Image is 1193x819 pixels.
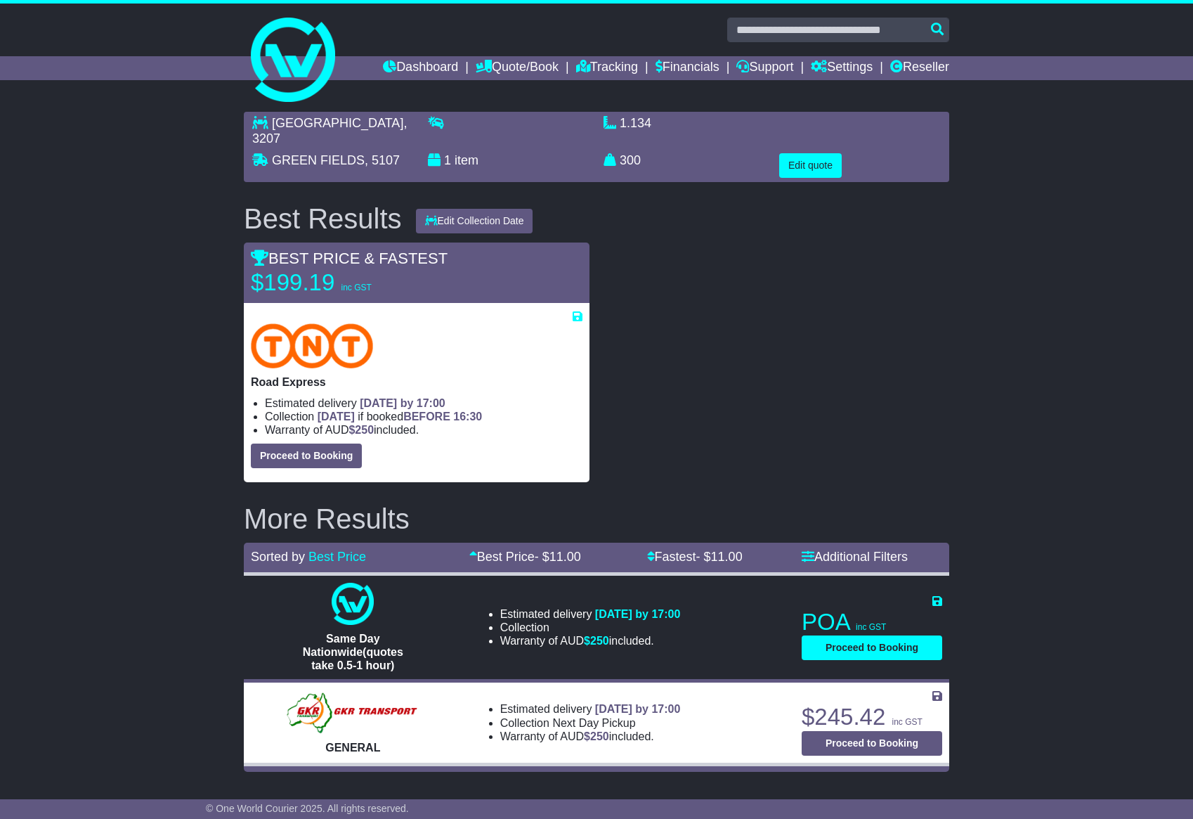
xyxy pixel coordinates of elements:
span: [DATE] [318,411,355,423]
img: GKR: GENERAL [286,692,420,734]
p: Road Express [251,375,582,389]
p: $199.19 [251,269,426,297]
span: Next Day Pickup [552,717,635,729]
button: Edit quote [779,153,842,178]
p: $245.42 [802,703,942,731]
li: Warranty of AUD included. [500,730,681,743]
button: Proceed to Booking [802,636,942,660]
span: 300 [620,153,641,167]
li: Collection [500,716,681,730]
span: BEFORE [403,411,450,423]
li: Collection [500,621,681,634]
span: [DATE] by 17:00 [595,608,681,620]
span: if booked [318,411,482,423]
span: [DATE] by 17:00 [360,397,445,409]
li: Warranty of AUD included. [500,634,681,647]
a: Financials [656,56,719,80]
span: inc GST [856,622,886,632]
span: - $ [535,550,581,564]
span: 11.00 [549,550,581,564]
span: 250 [590,730,609,742]
button: Proceed to Booking [251,444,362,468]
span: 11.00 [711,550,743,564]
span: inc GST [892,717,922,727]
li: Collection [265,410,582,423]
span: , 3207 [252,116,407,146]
a: Support [736,56,793,80]
span: - $ [696,550,743,564]
span: GREEN FIELDS [272,153,365,167]
a: Fastest- $11.00 [647,550,743,564]
span: $ [584,635,609,647]
li: Estimated delivery [500,702,681,716]
span: $ [584,730,609,742]
a: Additional Filters [802,550,908,564]
button: Proceed to Booking [802,731,942,756]
a: Tracking [576,56,638,80]
h2: More Results [244,503,949,534]
img: One World Courier: Same Day Nationwide(quotes take 0.5-1 hour) [332,583,374,625]
span: GENERAL [325,742,380,754]
img: TNT Domestic: Road Express [251,323,373,368]
span: 250 [355,424,374,436]
span: , 5107 [365,153,400,167]
span: BEST PRICE & FASTEST [251,250,448,267]
a: Best Price- $11.00 [469,550,581,564]
span: $ [348,424,374,436]
p: POA [802,608,942,636]
span: Sorted by [251,550,305,564]
span: 1.134 [620,116,651,130]
span: inc GST [341,283,371,292]
span: 16:30 [453,411,482,423]
a: Settings [811,56,873,80]
a: Reseller [890,56,949,80]
span: 1 [444,153,451,167]
button: Edit Collection Date [416,209,533,233]
a: Best Price [308,550,366,564]
span: [DATE] by 17:00 [595,703,681,715]
span: 250 [590,635,609,647]
li: Estimated delivery [265,396,582,410]
span: © One World Courier 2025. All rights reserved. [206,803,409,814]
span: [GEOGRAPHIC_DATA] [272,116,403,130]
span: Same Day Nationwide(quotes take 0.5-1 hour) [303,633,403,671]
li: Estimated delivery [500,607,681,621]
div: Best Results [237,203,409,234]
a: Quote/Book [476,56,559,80]
li: Warranty of AUD included. [265,423,582,437]
a: Dashboard [383,56,458,80]
span: item [455,153,478,167]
